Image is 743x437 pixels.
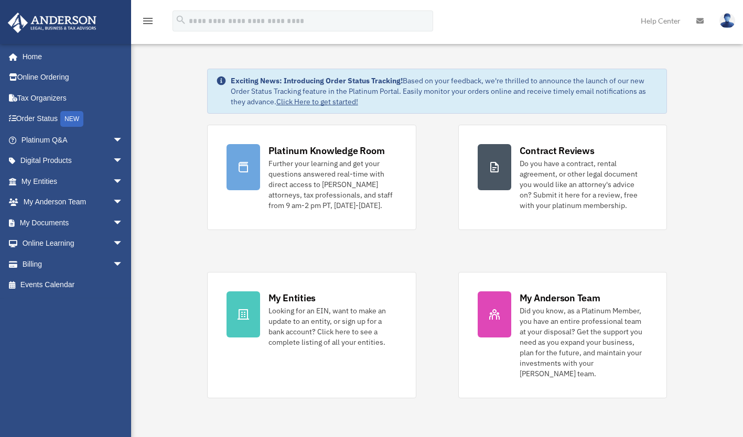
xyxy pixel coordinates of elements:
img: Anderson Advisors Platinum Portal [5,13,100,33]
a: menu [142,18,154,27]
a: My Entitiesarrow_drop_down [7,171,139,192]
i: menu [142,15,154,27]
a: Events Calendar [7,275,139,296]
div: Do you have a contract, rental agreement, or other legal document you would like an attorney's ad... [520,158,648,211]
a: Order StatusNEW [7,108,139,130]
div: My Anderson Team [520,291,600,304]
div: Further your learning and get your questions answered real-time with direct access to [PERSON_NAM... [268,158,397,211]
span: arrow_drop_down [113,150,134,172]
div: NEW [60,111,83,127]
a: My Entities Looking for an EIN, want to make an update to an entity, or sign up for a bank accoun... [207,272,416,398]
div: Platinum Knowledge Room [268,144,385,157]
span: arrow_drop_down [113,171,134,192]
span: arrow_drop_down [113,212,134,234]
a: Digital Productsarrow_drop_down [7,150,139,171]
span: arrow_drop_down [113,129,134,151]
a: Tax Organizers [7,88,139,108]
div: My Entities [268,291,316,304]
a: Platinum Q&Aarrow_drop_down [7,129,139,150]
div: Looking for an EIN, want to make an update to an entity, or sign up for a bank account? Click her... [268,305,397,347]
span: arrow_drop_down [113,254,134,275]
a: Online Learningarrow_drop_down [7,233,139,254]
a: My Anderson Teamarrow_drop_down [7,192,139,213]
a: Click Here to get started! [276,97,358,106]
img: User Pic [719,13,735,28]
i: search [175,14,187,26]
a: Billingarrow_drop_down [7,254,139,275]
div: Did you know, as a Platinum Member, you have an entire professional team at your disposal? Get th... [520,305,648,379]
div: Contract Reviews [520,144,595,157]
a: My Documentsarrow_drop_down [7,212,139,233]
a: Contract Reviews Do you have a contract, rental agreement, or other legal document you would like... [458,125,667,230]
div: Based on your feedback, we're thrilled to announce the launch of our new Order Status Tracking fe... [231,75,659,107]
a: My Anderson Team Did you know, as a Platinum Member, you have an entire professional team at your... [458,272,667,398]
a: Platinum Knowledge Room Further your learning and get your questions answered real-time with dire... [207,125,416,230]
span: arrow_drop_down [113,192,134,213]
a: Online Ordering [7,67,139,88]
strong: Exciting News: Introducing Order Status Tracking! [231,76,403,85]
span: arrow_drop_down [113,233,134,255]
a: Home [7,46,134,67]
